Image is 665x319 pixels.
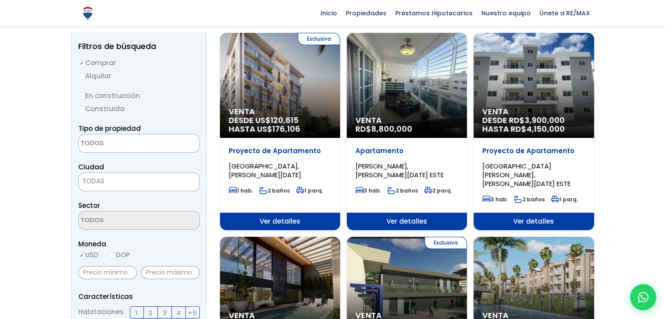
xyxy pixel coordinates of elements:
input: Alquilar [78,73,85,80]
span: TODAS [82,176,104,186]
span: 2 baños [514,196,545,203]
h2: Filtros de búsqueda [78,42,200,51]
span: TODAS [79,175,199,187]
span: 2 [149,307,152,318]
span: 3 hab. [482,196,508,203]
span: HASTA US$ [229,125,331,133]
span: [GEOGRAPHIC_DATA][PERSON_NAME], [PERSON_NAME][DATE] ESTE [482,161,571,188]
a: Venta DESDE RD$3,900,000 HASTA RD$4,150,000 Proyecto de Apartamento [GEOGRAPHIC_DATA][PERSON_NAME... [474,33,594,230]
input: Comprar [78,60,85,67]
p: Características [78,291,200,302]
span: [GEOGRAPHIC_DATA], [PERSON_NAME][DATE] [229,161,301,179]
span: 1 parq. [551,196,578,203]
span: 2 parq. [424,187,452,194]
span: Propiedades [341,7,391,20]
span: +5 [188,307,197,318]
span: 176,106 [272,123,300,134]
span: Nuestro equipo [477,7,535,20]
span: [PERSON_NAME], [PERSON_NAME][DATE] ESTE [355,161,444,179]
span: TODAS [78,172,200,191]
span: Venta [355,116,458,125]
span: 4,150,000 [526,123,565,134]
label: DOP [109,249,130,260]
span: Exclusiva [298,33,340,45]
input: Precio máximo [141,266,200,279]
span: 2 baños [387,187,418,194]
label: USD [78,249,98,260]
input: USD [78,252,85,259]
span: Inicio [316,7,341,20]
span: 4 [176,307,181,318]
span: RD$ [355,123,412,134]
span: Ver detalles [347,213,467,230]
span: DESDE RD$ [482,116,585,133]
textarea: Search [79,211,164,230]
span: 120,615 [271,115,299,126]
input: En construcción [78,93,85,100]
span: Venta [482,107,585,116]
span: 3 [163,307,167,318]
span: 8,800,000 [371,123,412,134]
label: Comprar [78,57,200,68]
span: Únete a RE/MAX [535,7,594,20]
span: Sector [78,201,100,210]
span: Préstamos Hipotecarios [391,7,477,20]
span: 1 [136,307,138,318]
span: DESDE US$ [229,116,331,133]
textarea: Search [79,134,164,153]
p: Proyecto de Apartamento [229,147,331,155]
span: Venta [229,107,331,116]
input: Precio mínimo [78,266,137,279]
span: Moneda [78,238,200,249]
span: 1 hab. [229,187,253,194]
label: Construida [78,103,200,114]
input: DOP [109,252,116,259]
input: Construida [78,106,85,113]
span: Ver detalles [474,213,594,230]
span: 1 parq. [296,187,323,194]
p: Proyecto de Apartamento [482,147,585,155]
span: Ciudad [78,162,104,172]
img: Logo de REMAX [80,6,95,21]
label: Alquilar [78,70,200,81]
a: Venta RD$8,800,000 Apartamento [PERSON_NAME], [PERSON_NAME][DATE] ESTE 3 hab. 2 baños 2 parq. Ver... [347,33,467,230]
span: Habitaciones [78,306,124,319]
label: En construcción [78,90,200,101]
span: 2 baños [259,187,290,194]
span: HASTA RD$ [482,125,585,133]
p: Apartamento [355,147,458,155]
span: Exclusiva [425,237,467,249]
span: 3,900,000 [525,115,565,126]
span: 3 hab. [355,187,381,194]
span: Tipo de propiedad [78,124,141,133]
span: Ver detalles [220,213,340,230]
a: Exclusiva Venta DESDE US$120,615 HASTA US$176,106 Proyecto de Apartamento [GEOGRAPHIC_DATA], [PER... [220,33,340,230]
